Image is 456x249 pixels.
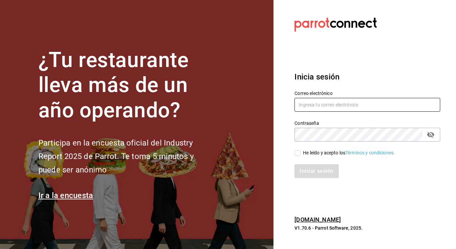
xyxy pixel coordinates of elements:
[425,129,436,140] button: passwordField
[294,216,341,223] a: [DOMAIN_NAME]
[294,98,440,112] input: Ingresa tu correo electrónico
[303,149,395,156] div: He leído y acepto los
[294,91,440,96] label: Correo electrónico
[294,71,440,83] h3: Inicia sesión
[294,121,440,125] label: Contraseña
[38,136,216,176] h2: Participa en la encuesta oficial del Industry Report 2025 de Parrot. Te toma 5 minutos y puede se...
[38,191,93,200] a: Ir a la encuesta
[294,225,440,231] p: V1.70.6 - Parrot Software, 2025.
[38,48,216,123] h1: ¿Tu restaurante lleva más de un año operando?
[345,150,395,155] a: Términos y condiciones.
